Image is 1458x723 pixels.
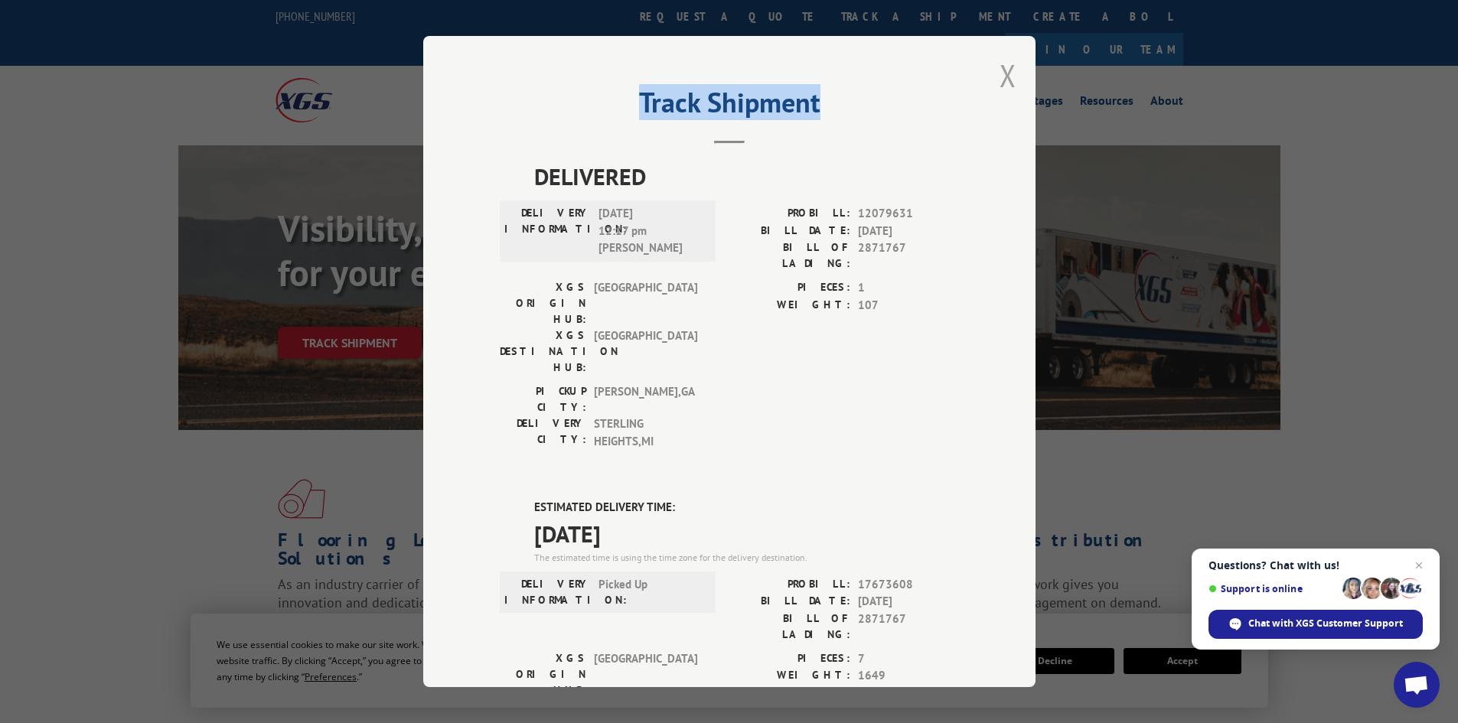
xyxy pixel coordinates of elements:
span: 12079631 [858,205,959,223]
span: [DATE] 12:17 pm [PERSON_NAME] [599,205,702,257]
span: [DATE] [858,593,959,611]
span: DELIVERED [534,159,959,194]
label: PIECES: [729,650,850,668]
span: [GEOGRAPHIC_DATA] [594,279,697,327]
span: Close chat [1410,556,1428,575]
span: STERLING HEIGHTS , MI [594,415,697,450]
span: 2871767 [858,239,959,272]
label: DELIVERY CITY: [500,415,586,450]
div: Open chat [1394,662,1440,708]
div: The estimated time is using the time zone for the delivery destination. [534,551,959,565]
label: BILL OF LADING: [729,611,850,643]
label: PROBILL: [729,576,850,594]
label: XGS DESTINATION HUB: [500,327,586,376]
label: PICKUP CITY: [500,383,586,415]
span: 2871767 [858,611,959,643]
label: WEIGHT: [729,297,850,314]
span: [PERSON_NAME] , GA [594,383,697,415]
label: XGS ORIGIN HUB: [500,279,586,327]
label: DELIVERY INFORMATION: [504,205,591,257]
span: [DATE] [534,516,959,551]
label: BILL OF LADING: [729,239,850,272]
label: DELIVERY INFORMATION: [504,576,591,608]
span: 17673608 [858,576,959,594]
span: Picked Up [599,576,702,608]
span: 107 [858,297,959,314]
span: 1 [858,279,959,297]
label: ESTIMATED DELIVERY TIME: [534,499,959,516]
label: BILL DATE: [729,223,850,240]
span: 1649 [858,667,959,685]
label: BILL DATE: [729,593,850,611]
span: [DATE] [858,223,959,240]
span: Chat with XGS Customer Support [1248,617,1403,630]
h2: Track Shipment [500,92,959,121]
label: PROBILL: [729,205,850,223]
span: [GEOGRAPHIC_DATA] [594,650,697,699]
span: 7 [858,650,959,668]
div: Chat with XGS Customer Support [1208,610,1423,639]
span: [GEOGRAPHIC_DATA] [594,327,697,376]
label: PIECES: [729,279,850,297]
button: Close modal [1000,55,1016,96]
label: XGS ORIGIN HUB: [500,650,586,699]
label: WEIGHT: [729,667,850,685]
span: Questions? Chat with us! [1208,559,1423,572]
span: Support is online [1208,583,1337,594]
